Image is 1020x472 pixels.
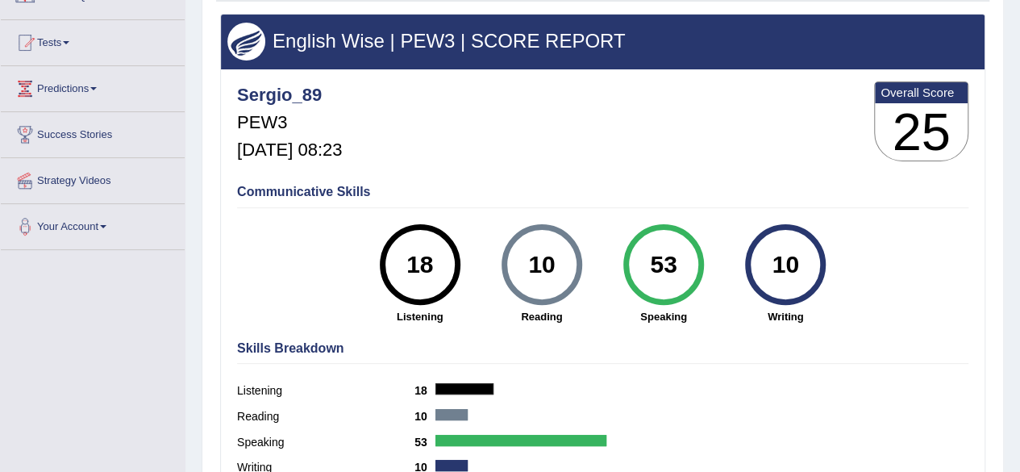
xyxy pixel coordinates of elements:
[414,384,435,397] b: 18
[237,113,342,132] h5: PEW3
[390,231,449,299] div: 18
[237,140,342,160] h5: [DATE] 08:23
[367,309,473,324] strong: Listening
[1,66,185,107] a: Predictions
[733,309,839,324] strong: Writing
[237,434,414,451] label: Speaking
[414,436,435,449] b: 53
[414,410,435,423] b: 10
[237,382,414,399] label: Listening
[875,103,968,161] h3: 25
[1,204,185,244] a: Your Account
[237,341,968,356] h4: Skills Breakdown
[756,231,815,299] div: 10
[512,231,571,299] div: 10
[610,309,716,324] strong: Speaking
[227,23,265,61] img: wings.png
[227,31,978,52] h3: English Wise | PEW3 | SCORE REPORT
[1,112,185,152] a: Success Stories
[237,185,968,199] h4: Communicative Skills
[1,158,185,198] a: Strategy Videos
[1,20,185,61] a: Tests
[237,408,414,425] label: Reading
[489,309,594,324] strong: Reading
[634,231,693,299] div: 53
[881,86,962,99] b: Overall Score
[237,86,342,105] h4: Sergio_89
